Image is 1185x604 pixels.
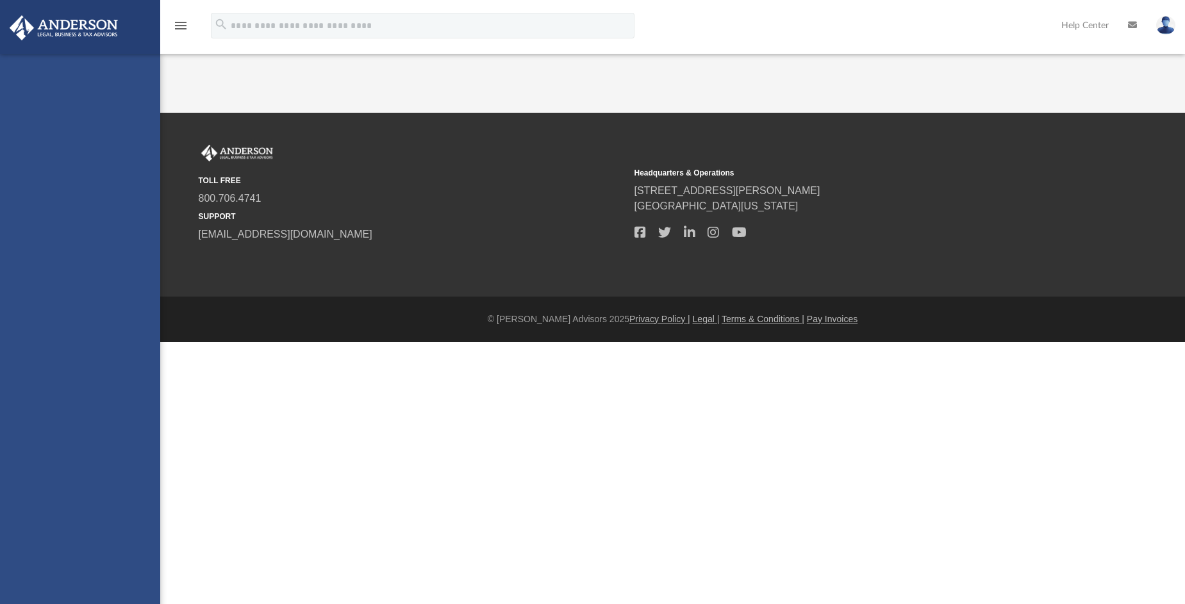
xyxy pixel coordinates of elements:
i: menu [173,18,188,33]
small: Headquarters & Operations [634,167,1061,179]
i: search [214,17,228,31]
a: Terms & Conditions | [722,314,804,324]
a: Legal | [693,314,720,324]
small: SUPPORT [199,211,626,222]
a: menu [173,24,188,33]
a: [EMAIL_ADDRESS][DOMAIN_NAME] [199,229,372,240]
a: 800.706.4741 [199,193,261,204]
img: Anderson Advisors Platinum Portal [199,145,276,161]
div: © [PERSON_NAME] Advisors 2025 [160,313,1185,326]
small: TOLL FREE [199,175,626,186]
img: User Pic [1156,16,1175,35]
a: [GEOGRAPHIC_DATA][US_STATE] [634,200,799,211]
a: [STREET_ADDRESS][PERSON_NAME] [634,185,820,196]
a: Pay Invoices [807,314,858,324]
img: Anderson Advisors Platinum Portal [6,15,122,40]
a: Privacy Policy | [629,314,690,324]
